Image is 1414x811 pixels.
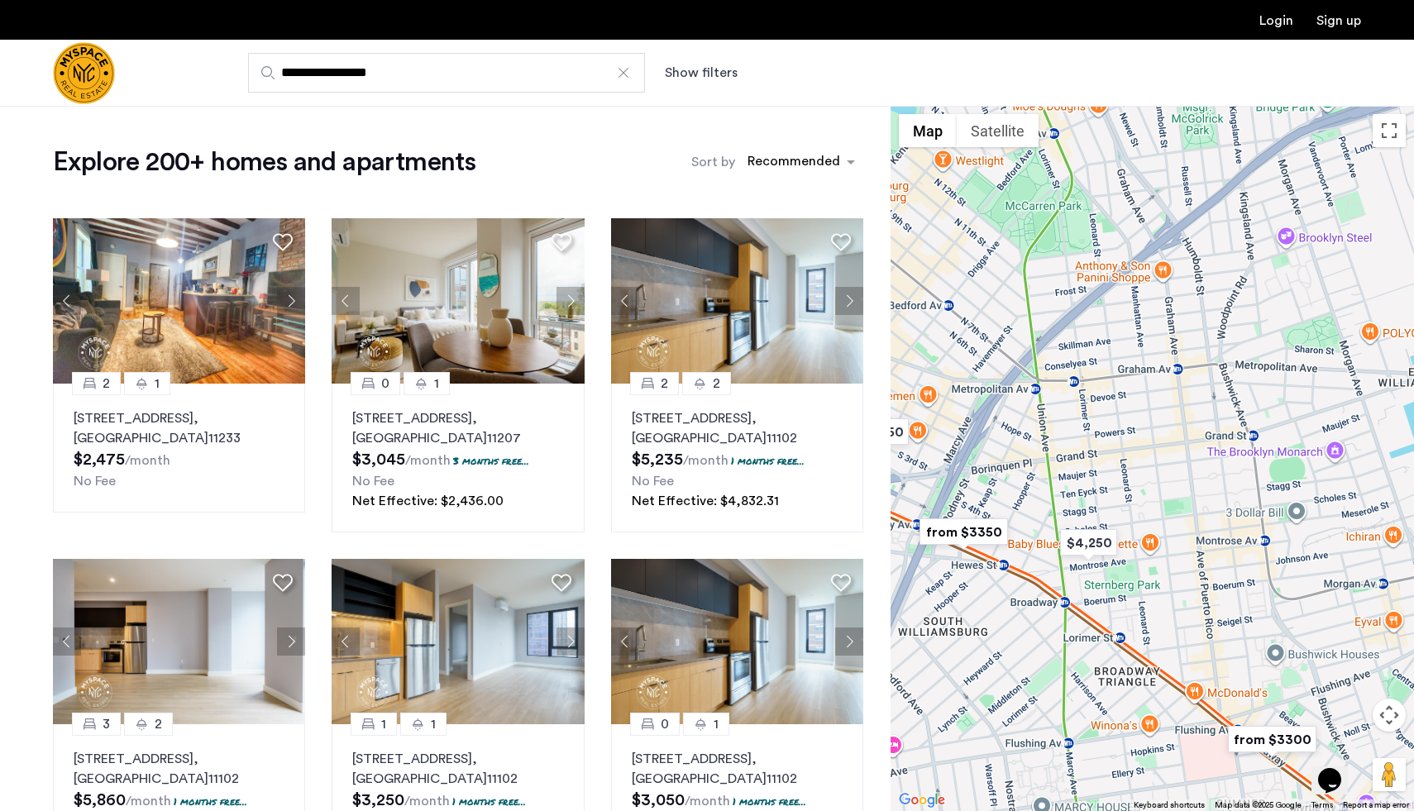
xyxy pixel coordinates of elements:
[352,475,394,488] span: No Fee
[352,408,563,448] p: [STREET_ADDRESS] 11207
[1134,799,1205,811] button: Keyboard shortcuts
[332,287,360,315] button: Previous apartment
[557,627,585,656] button: Next apartment
[611,287,639,315] button: Previous apartment
[731,454,805,468] p: 1 months free...
[155,374,160,394] span: 1
[835,287,863,315] button: Next apartment
[661,714,669,734] span: 0
[155,714,162,734] span: 2
[835,627,863,656] button: Next apartment
[895,790,949,811] a: Open this area in Google Maps (opens a new window)
[332,559,585,724] img: 1997_638519966982966758.png
[1316,14,1361,27] a: Registration
[103,714,110,734] span: 3
[845,413,915,451] div: $3,650
[103,374,110,394] span: 2
[739,147,863,177] ng-select: sort-apartment
[895,790,949,811] img: Google
[1215,801,1302,809] span: Map data ©2025 Google
[126,794,171,808] sub: /month
[1373,114,1406,147] button: Toggle fullscreen view
[352,792,404,809] span: $3,250
[125,454,170,467] sub: /month
[74,749,284,789] p: [STREET_ADDRESS] 11102
[53,627,81,656] button: Previous apartment
[611,218,864,384] img: 1997_638519968035243270.png
[714,714,719,734] span: 1
[899,114,957,147] button: Show street map
[1311,745,1364,794] iframe: chat widget
[352,494,504,508] span: Net Effective: $2,436.00
[1373,758,1406,791] button: Drag Pegman onto the map to open Street View
[957,114,1039,147] button: Show satellite imagery
[611,384,863,532] a: 22[STREET_ADDRESS], [GEOGRAPHIC_DATA]111021 months free...No FeeNet Effective: $4,832.31
[74,792,126,809] span: $5,860
[53,287,81,315] button: Previous apartment
[632,749,843,789] p: [STREET_ADDRESS] 11102
[632,451,683,468] span: $5,235
[745,151,840,175] div: Recommended
[381,374,389,394] span: 0
[74,451,125,468] span: $2,475
[632,408,843,448] p: [STREET_ADDRESS] 11102
[277,287,305,315] button: Next apartment
[352,749,563,789] p: [STREET_ADDRESS] 11102
[332,627,360,656] button: Previous apartment
[332,218,585,384] img: 1997_638519001096654587.png
[1053,524,1124,561] div: $4,250
[53,559,306,724] img: 1997_638519968069068022.png
[53,42,115,104] a: Cazamio Logo
[1311,799,1333,811] a: Terms
[1343,799,1409,811] a: Report a map error
[332,384,584,532] a: 01[STREET_ADDRESS], [GEOGRAPHIC_DATA]112073 months free...No FeeNet Effective: $2,436.00
[53,384,305,513] a: 21[STREET_ADDRESS], [GEOGRAPHIC_DATA]11233No Fee
[405,454,451,467] sub: /month
[434,374,439,394] span: 1
[691,152,735,172] label: Sort by
[611,559,864,724] img: 1997_638519968035243270.png
[453,454,529,468] p: 3 months free...
[661,374,668,394] span: 2
[74,475,116,488] span: No Fee
[53,42,115,104] img: logo
[381,714,386,734] span: 1
[713,374,720,394] span: 2
[74,408,284,448] p: [STREET_ADDRESS] 11233
[557,287,585,315] button: Next apartment
[431,714,436,734] span: 1
[53,218,306,384] img: 1997_638660674255189691.jpeg
[733,794,806,809] p: 1 months free...
[352,451,405,468] span: $3,045
[685,794,730,808] sub: /month
[452,794,526,809] p: 1 months free...
[1221,721,1323,758] div: from $3300
[248,53,645,93] input: Apartment Search
[174,794,247,809] p: 1 months free...
[611,627,639,656] button: Previous apartment
[277,627,305,656] button: Next apartment
[683,454,728,467] sub: /month
[632,792,685,809] span: $3,050
[1373,699,1406,732] button: Map camera controls
[665,63,738,83] button: Show or hide filters
[632,494,779,508] span: Net Effective: $4,832.31
[1259,14,1293,27] a: Login
[404,794,450,808] sub: /month
[913,513,1015,551] div: from $3350
[632,475,674,488] span: No Fee
[53,146,475,179] h1: Explore 200+ homes and apartments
